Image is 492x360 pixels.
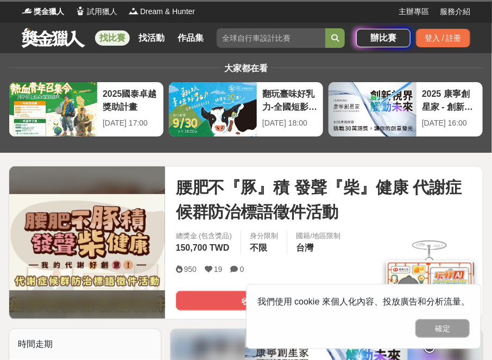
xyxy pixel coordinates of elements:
[173,30,208,46] a: 作品集
[250,231,278,241] div: 身分限制
[296,243,313,252] span: 台灣
[422,88,477,112] div: 2025 康寧創星家 - 創新應用競賽
[22,6,64,17] a: Logo獎金獵人
[103,88,158,112] div: 2025國泰卓越獎助計畫
[168,82,324,137] a: 翻玩臺味好乳力-全國短影音創意大募集[DATE] 18:00
[217,28,325,48] input: 全球自行車設計比賽
[176,175,474,224] span: 腰肥不『豚』積 發聲『柴』健康 代謝症候群防治標語徵件活動
[262,88,318,112] div: 翻玩臺味好乳力-全國短影音創意大募集
[296,231,340,241] div: 國籍/地區限制
[176,231,232,241] span: 總獎金 (包含獎品)
[214,265,223,274] span: 19
[9,329,161,359] div: 時間走期
[103,117,158,129] div: [DATE] 17:00
[440,6,470,17] a: 服務介紹
[9,82,164,137] a: 2025國泰卓越獎助計畫[DATE] 17:00
[87,6,117,17] span: 試用獵人
[140,6,195,17] span: Dream & Hunter
[240,265,244,274] span: 0
[328,82,483,137] a: 2025 康寧創星家 - 創新應用競賽[DATE] 16:00
[386,260,473,333] img: d2146d9a-e6f6-4337-9592-8cefde37ba6b.png
[34,6,64,17] span: 獎金獵人
[75,5,86,16] img: Logo
[95,30,130,46] a: 找比賽
[222,64,270,73] span: 大家都在看
[128,6,195,17] a: LogoDream & Hunter
[356,29,411,47] a: 辦比賽
[399,6,429,17] a: 主辦專區
[250,243,267,252] span: 不限
[416,29,470,47] div: 登入 / 註冊
[184,265,197,274] span: 950
[9,194,165,290] img: Cover Image
[415,319,470,338] button: 確定
[128,5,139,16] img: Logo
[257,297,470,306] span: 我們使用 cookie 來個人化內容、投放廣告和分析流量。
[75,6,117,17] a: Logo試用獵人
[176,243,230,252] span: 150,700 TWD
[176,291,323,311] button: 收藏
[262,117,318,129] div: [DATE] 18:00
[422,117,477,129] div: [DATE] 16:00
[22,5,33,16] img: Logo
[134,30,169,46] a: 找活動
